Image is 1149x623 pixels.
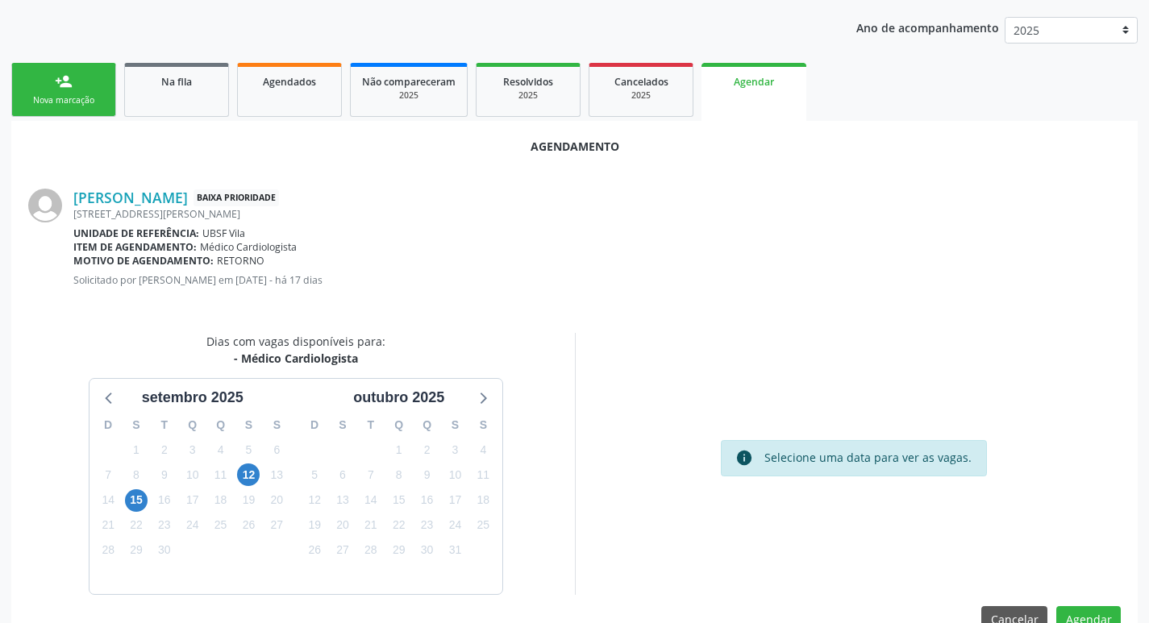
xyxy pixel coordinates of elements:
span: Cancelados [614,75,668,89]
span: segunda-feira, 8 de setembro de 2025 [125,463,148,486]
span: quinta-feira, 11 de setembro de 2025 [210,463,232,486]
span: sábado, 11 de outubro de 2025 [472,463,494,486]
span: terça-feira, 2 de setembro de 2025 [153,438,176,461]
span: segunda-feira, 13 de outubro de 2025 [331,489,354,512]
span: quinta-feira, 18 de setembro de 2025 [210,489,232,512]
div: S [235,413,263,438]
span: RETORNO [217,254,264,268]
div: S [469,413,497,438]
div: T [150,413,178,438]
img: img [28,189,62,222]
span: domingo, 5 de outubro de 2025 [303,463,326,486]
div: 2025 [601,89,681,102]
span: sexta-feira, 17 de outubro de 2025 [443,489,466,512]
div: Q [206,413,235,438]
span: quarta-feira, 8 de outubro de 2025 [388,463,410,486]
span: segunda-feira, 27 de outubro de 2025 [331,539,354,562]
span: quinta-feira, 25 de setembro de 2025 [210,514,232,537]
span: Agendados [263,75,316,89]
span: quinta-feira, 23 de outubro de 2025 [416,514,439,537]
div: Q [385,413,413,438]
span: sábado, 13 de setembro de 2025 [265,463,288,486]
div: T [356,413,385,438]
span: terça-feira, 28 de outubro de 2025 [360,539,382,562]
span: sábado, 27 de setembro de 2025 [265,514,288,537]
span: domingo, 19 de outubro de 2025 [303,514,326,537]
span: domingo, 21 de setembro de 2025 [97,514,119,537]
span: segunda-feira, 20 de outubro de 2025 [331,514,354,537]
span: Resolvidos [503,75,553,89]
span: quinta-feira, 2 de outubro de 2025 [416,438,439,461]
span: quinta-feira, 30 de outubro de 2025 [416,539,439,562]
span: sexta-feira, 26 de setembro de 2025 [237,514,260,537]
span: sexta-feira, 24 de outubro de 2025 [443,514,466,537]
span: terça-feira, 21 de outubro de 2025 [360,514,382,537]
b: Unidade de referência: [73,226,199,240]
span: segunda-feira, 1 de setembro de 2025 [125,438,148,461]
div: S [123,413,151,438]
div: outubro 2025 [347,387,451,409]
span: terça-feira, 23 de setembro de 2025 [153,514,176,537]
span: Baixa Prioridade [194,189,279,206]
span: domingo, 12 de outubro de 2025 [303,489,326,512]
div: S [263,413,291,438]
div: S [329,413,357,438]
span: sexta-feira, 19 de setembro de 2025 [237,489,260,512]
span: Agendar [734,75,774,89]
span: sexta-feira, 3 de outubro de 2025 [443,438,466,461]
span: terça-feira, 30 de setembro de 2025 [153,539,176,562]
span: terça-feira, 7 de outubro de 2025 [360,463,382,486]
span: domingo, 28 de setembro de 2025 [97,539,119,562]
span: quarta-feira, 10 de setembro de 2025 [181,463,204,486]
span: quarta-feira, 24 de setembro de 2025 [181,514,204,537]
span: Médico Cardiologista [200,240,297,254]
span: sexta-feira, 12 de setembro de 2025 [237,463,260,486]
div: S [441,413,469,438]
span: sexta-feira, 5 de setembro de 2025 [237,438,260,461]
div: D [94,413,123,438]
span: quarta-feira, 22 de outubro de 2025 [388,514,410,537]
span: domingo, 14 de setembro de 2025 [97,489,119,512]
span: sábado, 25 de outubro de 2025 [472,514,494,537]
div: - Médico Cardiologista [206,350,385,367]
span: Não compareceram [362,75,456,89]
span: terça-feira, 16 de setembro de 2025 [153,489,176,512]
span: quinta-feira, 16 de outubro de 2025 [416,489,439,512]
span: quarta-feira, 3 de setembro de 2025 [181,438,204,461]
span: domingo, 26 de outubro de 2025 [303,539,326,562]
div: Q [178,413,206,438]
span: Na fila [161,75,192,89]
span: sexta-feira, 31 de outubro de 2025 [443,539,466,562]
span: sábado, 6 de setembro de 2025 [265,438,288,461]
span: segunda-feira, 22 de setembro de 2025 [125,514,148,537]
div: Selecione uma data para ver as vagas. [764,449,972,467]
i: info [735,449,753,467]
span: terça-feira, 14 de outubro de 2025 [360,489,382,512]
span: domingo, 7 de setembro de 2025 [97,463,119,486]
div: Nova marcação [23,94,104,106]
p: Solicitado por [PERSON_NAME] em [DATE] - há 17 dias [73,273,1121,287]
a: [PERSON_NAME] [73,189,188,206]
span: sábado, 20 de setembro de 2025 [265,489,288,512]
span: segunda-feira, 29 de setembro de 2025 [125,539,148,562]
div: Q [413,413,441,438]
span: sábado, 4 de outubro de 2025 [472,438,494,461]
div: D [301,413,329,438]
span: segunda-feira, 15 de setembro de 2025 [125,489,148,512]
span: quarta-feira, 1 de outubro de 2025 [388,438,410,461]
div: [STREET_ADDRESS][PERSON_NAME] [73,207,1121,221]
b: Motivo de agendamento: [73,254,214,268]
span: sábado, 18 de outubro de 2025 [472,489,494,512]
span: terça-feira, 9 de setembro de 2025 [153,463,176,486]
b: Item de agendamento: [73,240,197,254]
span: quarta-feira, 15 de outubro de 2025 [388,489,410,512]
span: segunda-feira, 6 de outubro de 2025 [331,463,354,486]
div: person_add [55,73,73,90]
span: quarta-feira, 29 de outubro de 2025 [388,539,410,562]
div: Agendamento [28,138,1121,155]
div: Dias com vagas disponíveis para: [206,333,385,367]
div: 2025 [488,89,568,102]
span: quinta-feira, 9 de outubro de 2025 [416,463,439,486]
span: sexta-feira, 10 de outubro de 2025 [443,463,466,486]
span: quarta-feira, 17 de setembro de 2025 [181,489,204,512]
